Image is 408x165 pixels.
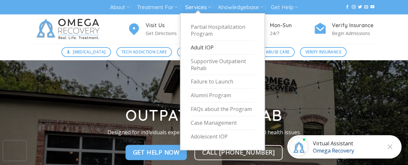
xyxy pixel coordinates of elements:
[3,141,26,160] iframe: reCAPTCHA
[190,102,254,116] a: FAQs about the Program
[370,5,374,9] a: Follow on YouTube
[127,21,189,37] a: Visit Us Get Directions
[122,49,167,55] span: Tech Addiction Care
[364,5,368,9] a: Send us an email
[190,75,254,89] a: Failure to Launch
[137,1,178,13] a: Treatment For
[242,49,289,55] span: Substance Abuse Care
[332,21,376,30] h4: Verify Insurance
[116,47,172,57] a: Tech Addiction Care
[190,41,254,55] a: Adult IOP
[73,49,106,55] span: [MEDICAL_DATA]
[358,5,362,9] a: Follow on Twitter
[146,29,189,37] p: Get Directions
[185,1,211,13] a: Services
[314,21,376,37] a: Verify Insurance Begin Admissions
[190,89,254,102] a: Alumni Program
[190,20,254,41] a: Partial Hospitalization Program
[270,29,314,37] p: 24/7
[190,116,254,130] a: Case Management
[332,29,376,37] p: Begin Admissions
[351,5,355,9] a: Follow on Instagram
[125,106,283,125] strong: Outpatient Rehab
[305,49,341,55] span: Verify Insurance
[190,130,254,143] a: Adolescent IOP
[190,55,254,75] a: Supportive Outpatient Rehab
[218,1,263,13] a: Knowledgebase
[300,47,347,57] a: Verify Insurance
[194,145,283,160] a: Call [PHONE_NUMBER]
[33,14,106,44] img: Omega Recovery
[270,21,314,30] h4: Mon-Sun
[345,5,349,9] a: Follow on Facebook
[125,145,187,160] a: Get Help NOw
[146,21,189,30] h4: Visit Us
[177,47,231,57] a: Mental Health Care
[236,47,295,57] a: Substance Abuse Care
[110,1,129,13] a: About
[271,1,298,13] a: Get Help
[133,148,180,157] span: Get Help NOw
[202,147,275,157] span: Call [PHONE_NUMBER]
[98,128,310,137] p: Designed for individuals experience substance abuse and mental health issues.
[61,47,111,57] a: [MEDICAL_DATA]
